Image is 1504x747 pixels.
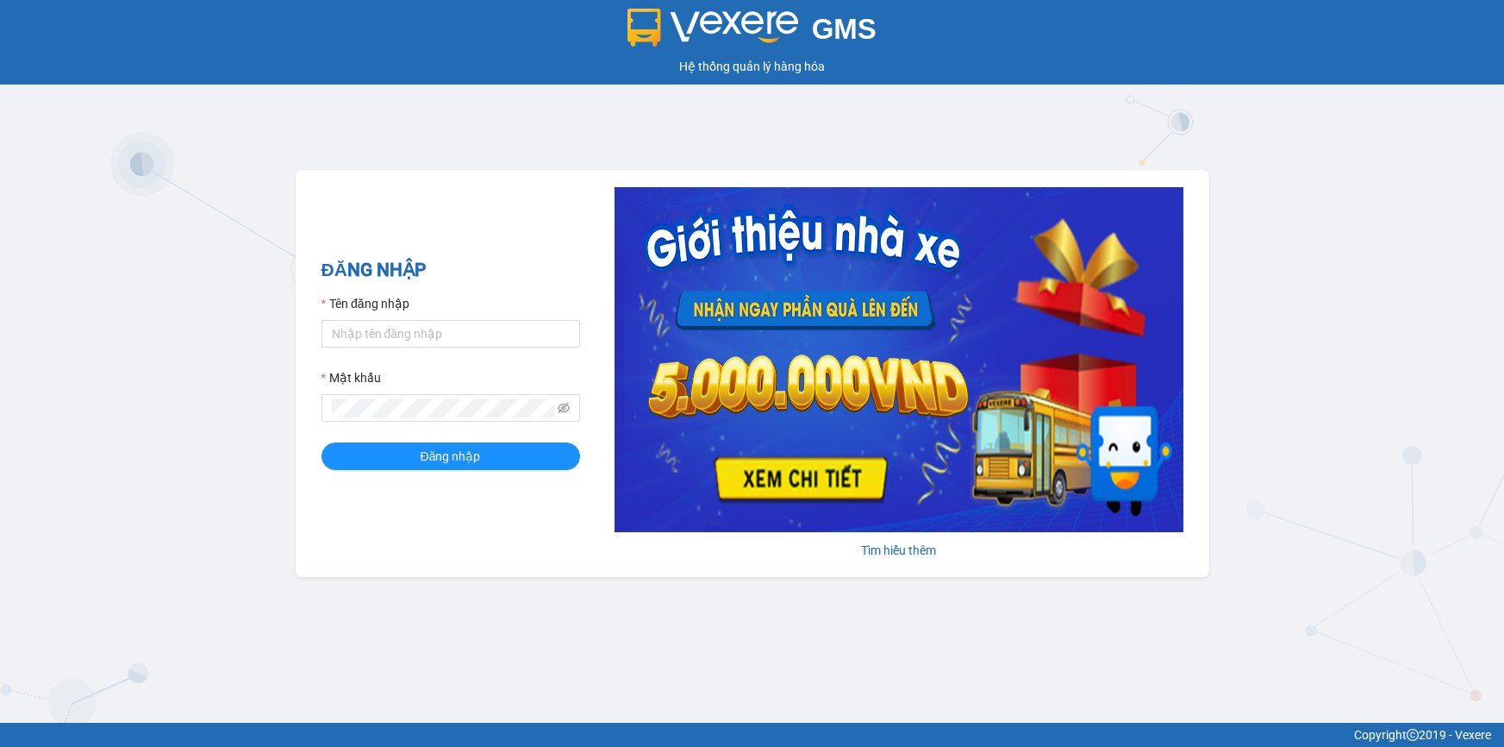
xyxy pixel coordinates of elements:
input: Tên đăng nhập [321,320,580,348]
img: logo 2 [627,9,798,47]
a: GMS [627,26,877,40]
span: eye-invisible [558,402,570,414]
input: Mật khẩu [332,399,554,417]
img: banner-0 [615,187,1183,532]
h2: ĐĂNG NHẬP [321,256,580,285]
label: Tên đăng nhập [321,294,409,313]
label: Mật khẩu [321,368,381,387]
div: Copyright 2019 - Vexere [13,725,1491,744]
button: Đăng nhập [321,443,580,470]
span: GMS [812,13,877,45]
div: Tìm hiểu thêm [615,541,1183,560]
span: copyright [1407,729,1419,741]
div: Hệ thống quản lý hàng hóa [4,57,1500,76]
span: Đăng nhập [421,447,481,466]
